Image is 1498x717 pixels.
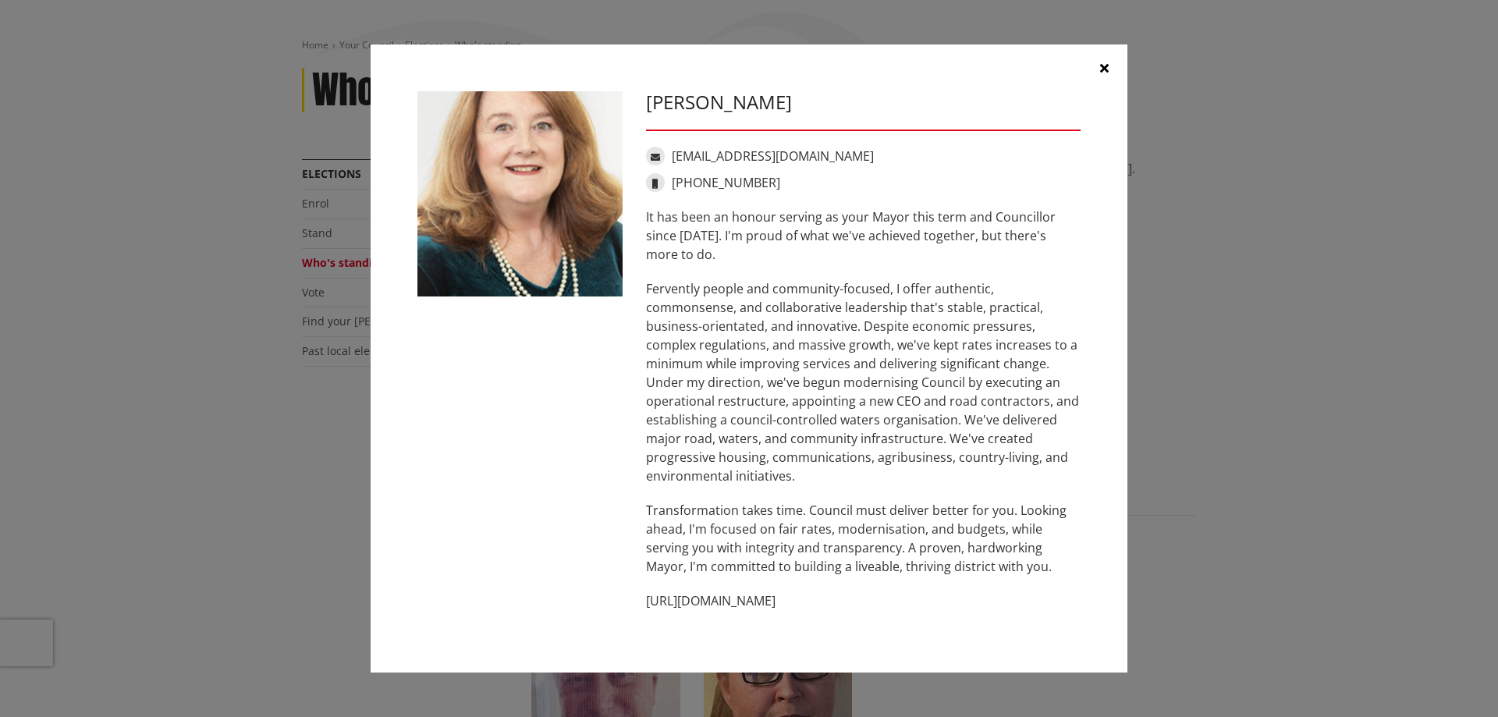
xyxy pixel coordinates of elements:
[646,91,1081,114] h3: [PERSON_NAME]
[646,279,1081,485] p: Fervently people and community-focused, I offer authentic, commonsense, and collaborative leaders...
[672,147,874,165] a: [EMAIL_ADDRESS][DOMAIN_NAME]
[1426,651,1482,708] iframe: Messenger Launcher
[646,208,1081,264] p: It has been an honour serving as your Mayor this term and Councillor since [DATE]. I'm proud of w...
[646,501,1081,576] p: Transformation takes time. Council must deliver better for you. Looking ahead, I'm focused on fai...
[646,591,1081,610] p: [URL][DOMAIN_NAME]
[417,91,623,296] img: WO-M__CHURCH_J__UwGuY
[672,174,780,191] a: [PHONE_NUMBER]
